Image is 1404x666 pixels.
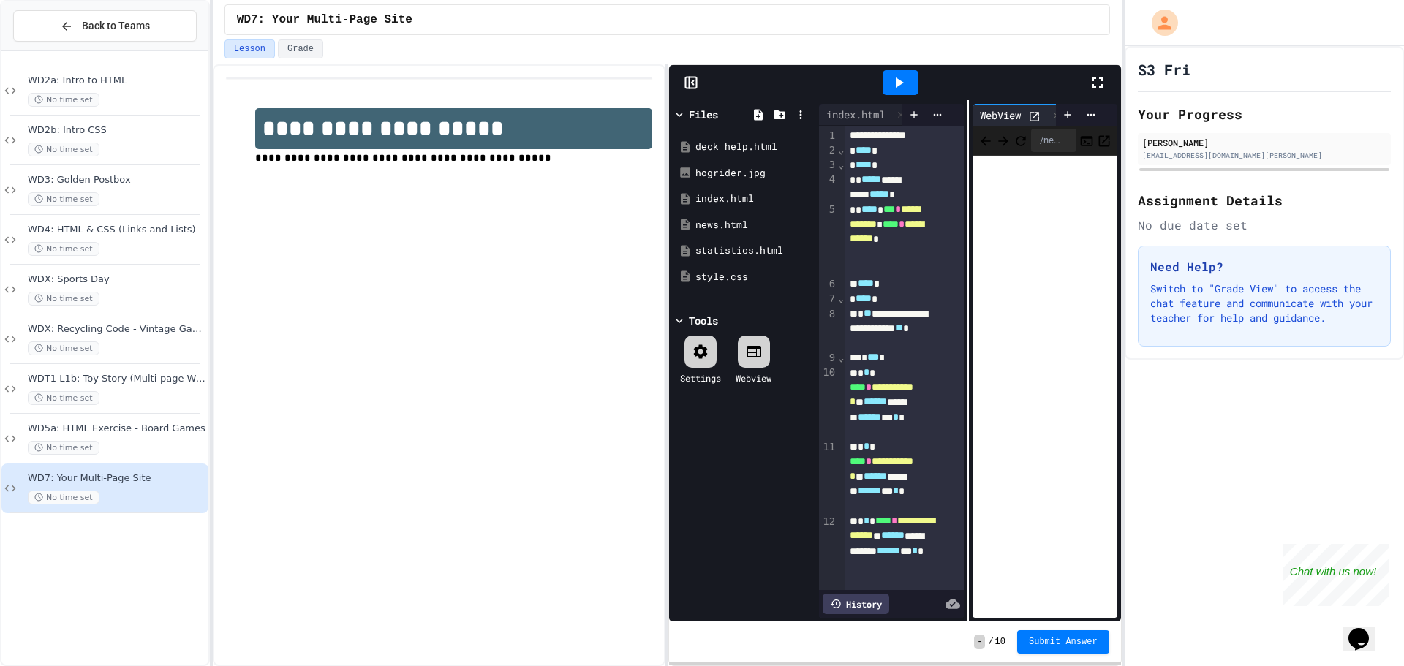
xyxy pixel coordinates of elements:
[837,292,845,304] span: Fold line
[973,104,1066,126] div: WebView
[996,131,1011,149] span: Forward
[819,203,837,277] div: 5
[224,39,275,58] button: Lesson
[1142,150,1386,161] div: [EMAIL_ADDRESS][DOMAIN_NAME][PERSON_NAME]
[1029,636,1098,648] span: Submit Answer
[974,635,985,649] span: -
[695,218,809,232] div: news.html
[28,292,99,306] span: No time set
[1283,544,1389,606] iframe: chat widget
[28,224,205,236] span: WD4: HTML & CSS (Links and Lists)
[837,159,845,170] span: Fold line
[1079,132,1094,149] button: Console
[28,93,99,107] span: No time set
[695,270,809,284] div: style.css
[1343,608,1389,651] iframe: chat widget
[28,242,99,256] span: No time set
[28,423,205,435] span: WD5a: HTML Exercise - Board Games
[28,124,205,137] span: WD2b: Intro CSS
[1138,216,1391,234] div: No due date set
[823,594,889,614] div: History
[1138,59,1190,80] h1: S3 Fri
[819,515,837,604] div: 12
[819,173,837,203] div: 4
[28,441,99,455] span: No time set
[736,371,771,385] div: Webview
[1031,129,1076,152] div: /news.html
[1150,281,1378,325] p: Switch to "Grade View" to access the chat feature and communicate with your teacher for help and ...
[819,440,837,515] div: 11
[278,39,323,58] button: Grade
[28,323,205,336] span: WDX: Recycling Code - Vintage Games
[819,129,837,143] div: 1
[837,144,845,156] span: Fold line
[695,166,809,181] div: hogrider.jpg
[28,192,99,206] span: No time set
[695,192,809,206] div: index.html
[1138,104,1391,124] h2: Your Progress
[28,273,205,286] span: WDX: Sports Day
[28,373,205,385] span: WDT1 L1b: Toy Story (Multi-page Website)
[819,158,837,173] div: 3
[695,140,809,154] div: deck help.html
[995,636,1005,648] span: 10
[1136,6,1182,39] div: My Account
[28,143,99,156] span: No time set
[819,107,892,122] div: index.html
[237,11,412,29] span: WD7: Your Multi-Page Site
[819,366,837,440] div: 10
[819,104,910,126] div: index.html
[28,75,205,87] span: WD2a: Intro to HTML
[819,307,837,351] div: 8
[1097,132,1111,149] button: Open in new tab
[988,636,993,648] span: /
[819,292,837,306] div: 7
[28,491,99,504] span: No time set
[1017,630,1109,654] button: Submit Answer
[978,131,993,149] span: Back
[819,143,837,158] div: 2
[973,156,1117,618] iframe: Web Preview
[1142,136,1386,149] div: [PERSON_NAME]
[819,277,837,292] div: 6
[13,10,197,42] button: Back to Teams
[1150,258,1378,276] h3: Need Help?
[28,341,99,355] span: No time set
[1138,190,1391,211] h2: Assignment Details
[689,313,718,328] div: Tools
[819,351,837,366] div: 9
[695,243,809,258] div: statistics.html
[1014,132,1028,149] button: Refresh
[28,472,205,485] span: WD7: Your Multi-Page Site
[689,107,718,122] div: Files
[837,352,845,363] span: Fold line
[28,174,205,186] span: WD3: Golden Postbox
[973,107,1028,123] div: WebView
[82,18,150,34] span: Back to Teams
[28,391,99,405] span: No time set
[680,371,721,385] div: Settings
